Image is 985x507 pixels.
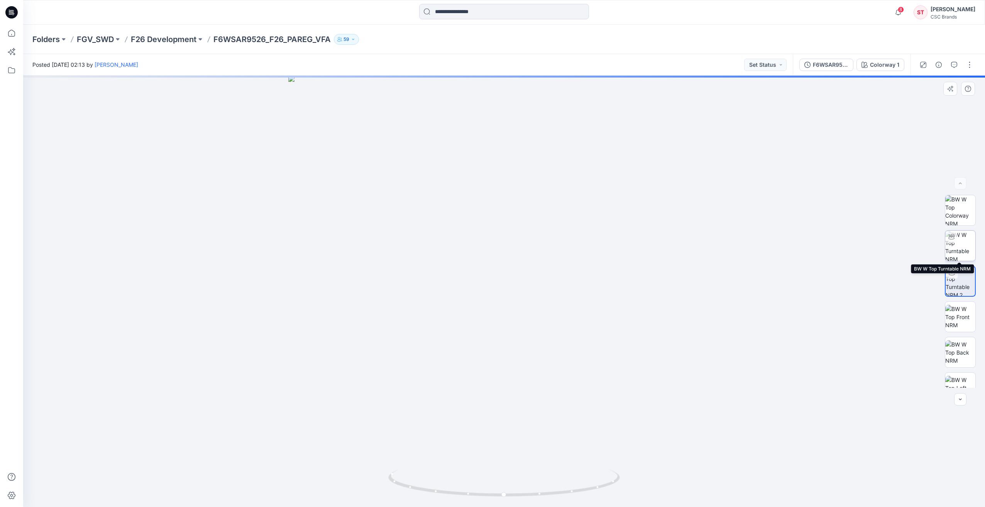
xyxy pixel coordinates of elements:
[77,34,114,45] a: FGV_SWD
[856,59,904,71] button: Colorway 1
[32,34,60,45] a: Folders
[32,61,138,69] span: Posted [DATE] 02:13 by
[131,34,196,45] a: F26 Development
[931,5,975,14] div: [PERSON_NAME]
[945,376,975,400] img: BW W Top Left NRM
[931,14,975,20] div: CSC Brands
[213,34,331,45] p: F6WSAR9526_F26_PAREG_VFA
[945,340,975,365] img: BW W Top Back NRM
[870,61,899,69] div: Colorway 1
[945,195,975,225] img: BW W Top Colorway NRM
[334,34,359,45] button: 59
[813,61,848,69] div: F6WSAR9526_F26_PAREG_VFA
[914,5,927,19] div: ST
[946,267,975,296] img: BW W Top Turntable NRM 2
[933,59,945,71] button: Details
[945,231,975,261] img: BW W Top Turntable NRM
[95,61,138,68] a: [PERSON_NAME]
[945,305,975,329] img: BW W Top Front NRM
[799,59,853,71] button: F6WSAR9526_F26_PAREG_VFA
[898,7,904,13] span: 8
[344,35,349,44] p: 59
